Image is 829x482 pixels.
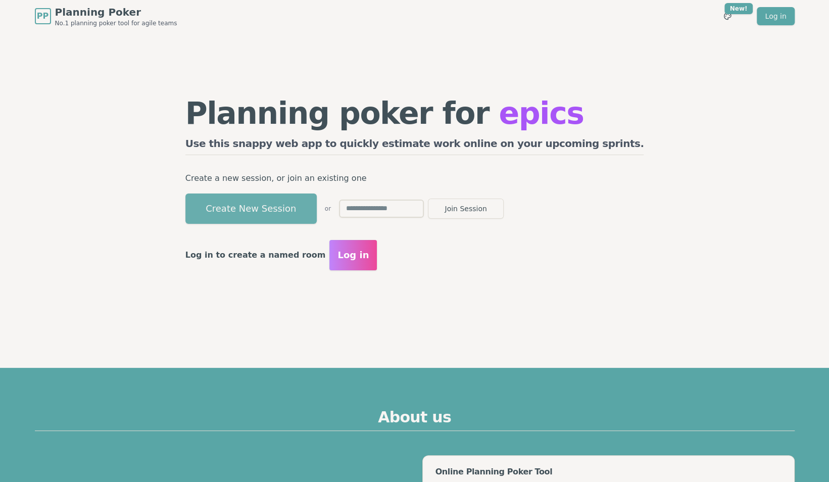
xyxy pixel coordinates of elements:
[757,7,794,25] a: Log in
[55,5,177,19] span: Planning Poker
[185,136,644,155] h2: Use this snappy web app to quickly estimate work online on your upcoming sprints.
[724,3,753,14] div: New!
[185,248,326,262] p: Log in to create a named room
[327,240,375,270] button: Log in
[718,7,737,25] button: New!
[185,171,644,185] p: Create a new session, or join an existing one
[185,194,317,224] button: Create New Session
[185,98,644,128] h1: Planning poker for
[499,95,583,131] span: epics
[335,248,367,262] span: Log in
[35,5,177,27] a: PPPlanning PokerNo.1 planning poker tool for agile teams
[37,10,48,22] span: PP
[55,19,177,27] span: No.1 planning poker tool for agile teams
[428,199,504,219] button: Join Session
[35,408,795,431] h2: About us
[435,468,782,476] div: Online Planning Poker Tool
[325,205,331,213] span: or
